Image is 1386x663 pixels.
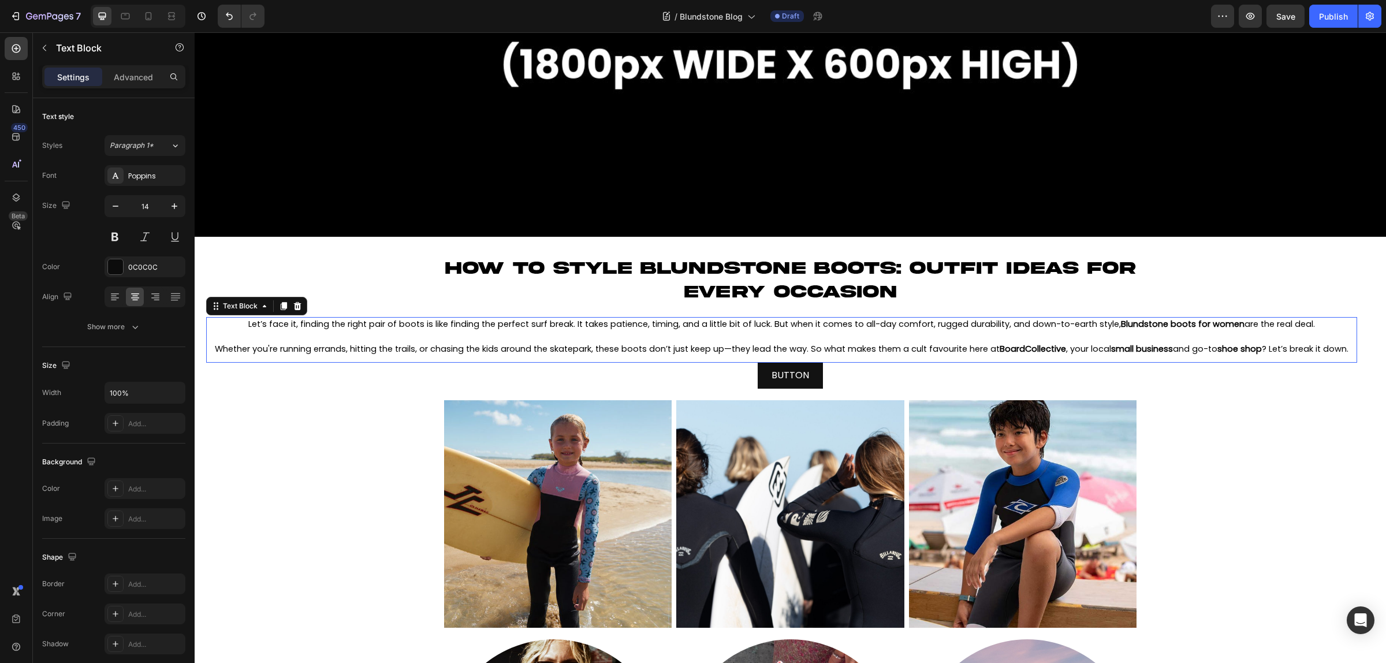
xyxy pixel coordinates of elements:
[20,311,1154,322] span: Whether you're running errands, hitting the trails, or chasing the kids around the skatepark, the...
[195,32,1386,663] iframe: To enrich screen reader interactions, please activate Accessibility in Grammarly extension settings
[57,71,90,83] p: Settings
[26,269,65,279] div: Text Block
[1347,606,1374,634] div: Open Intercom Messenger
[42,289,74,305] div: Align
[128,579,182,590] div: Add...
[926,286,1050,297] strong: Blundstone boots for women
[42,550,79,565] div: Shape
[249,223,942,273] h2: Rich Text Editor. Editing area: main
[42,483,60,494] div: Color
[128,639,182,650] div: Add...
[1023,311,1067,322] strong: shoe shop
[11,123,28,132] div: 450
[54,286,1120,297] span: Let’s face it, finding the right pair of boots is like finding the perfect surf break. It takes p...
[1276,12,1295,21] span: Save
[110,140,154,151] span: Paragraph 1*
[42,170,57,181] div: Font
[249,368,478,596] img: gempages_533141052173845751-3b67578b-2203-49ae-bbf9-ceeb65d67ed6.jpg
[714,368,942,596] img: gempages_533141052173845751-fdc5219d-7fff-4823-9c4a-ea1850797ccb.jpg
[105,135,185,156] button: Paragraph 1*
[87,321,141,333] div: Show more
[76,9,81,23] p: 7
[42,388,61,398] div: Width
[128,171,182,181] div: Poppins
[42,262,60,272] div: Color
[42,316,185,337] button: Show more
[42,579,65,589] div: Border
[128,484,182,494] div: Add...
[251,224,941,272] p: ⁠⁠⁠⁠⁠⁠⁠
[1309,5,1358,28] button: Publish
[9,211,28,221] div: Beta
[1266,5,1305,28] button: Save
[251,226,941,269] strong: How to Style Blundstone Boots: Outfit Ideas for Every Occasion
[42,609,65,619] div: Corner
[218,5,264,28] div: Undo/Redo
[128,262,182,273] div: 0C0C0C
[42,198,73,214] div: Size
[42,455,98,470] div: Background
[42,111,74,122] div: Text style
[42,513,62,524] div: Image
[42,358,73,374] div: Size
[42,418,69,429] div: Padding
[12,285,1163,325] div: Rich Text Editor. Editing area: main
[680,10,743,23] span: Blundstone Blog
[916,311,978,322] strong: small business
[105,382,185,403] input: Auto
[42,639,69,649] div: Shadow
[56,41,154,55] p: Text Block
[42,140,62,151] div: Styles
[675,10,677,23] span: /
[114,71,153,83] p: Advanced
[5,5,86,28] button: 7
[482,368,710,596] img: gempages_533141052173845751-3ae79dd9-899d-4054-8e18-f05e66ceaef1.jpg
[782,11,799,21] span: Draft
[128,514,182,524] div: Add...
[577,336,614,349] span: BUTTON
[1319,10,1348,23] div: Publish
[128,419,182,429] div: Add...
[563,330,628,356] button: <p><span style="font-size:16px;">BUTTON</span></p>
[805,311,871,322] strong: BoardCollective
[128,609,182,620] div: Add...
